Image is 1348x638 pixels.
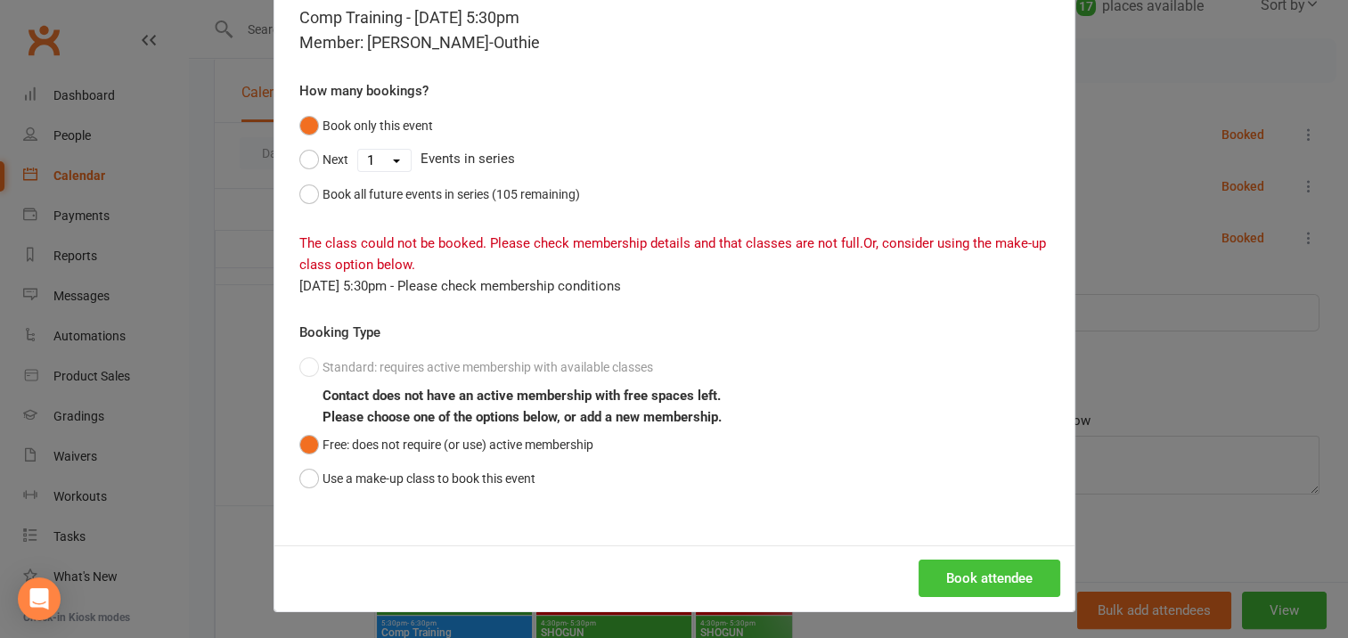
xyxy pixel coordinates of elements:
[323,409,722,425] b: Please choose one of the options below, or add a new membership.
[299,462,535,495] button: Use a make-up class to book this event
[299,177,580,211] button: Book all future events in series (105 remaining)
[299,275,1050,297] div: [DATE] 5:30pm - Please check membership conditions
[299,143,1050,176] div: Events in series
[299,428,593,462] button: Free: does not require (or use) active membership
[323,388,721,404] b: Contact does not have an active membership with free spaces left.
[299,235,863,251] span: The class could not be booked. Please check membership details and that classes are not full.
[919,560,1060,597] button: Book attendee
[299,109,433,143] button: Book only this event
[323,184,580,204] div: Book all future events in series (105 remaining)
[18,577,61,620] div: Open Intercom Messenger
[299,80,429,102] label: How many bookings?
[299,143,348,176] button: Next
[299,322,380,343] label: Booking Type
[299,5,1050,55] div: Comp Training - [DATE] 5:30pm Member: [PERSON_NAME]-Outhie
